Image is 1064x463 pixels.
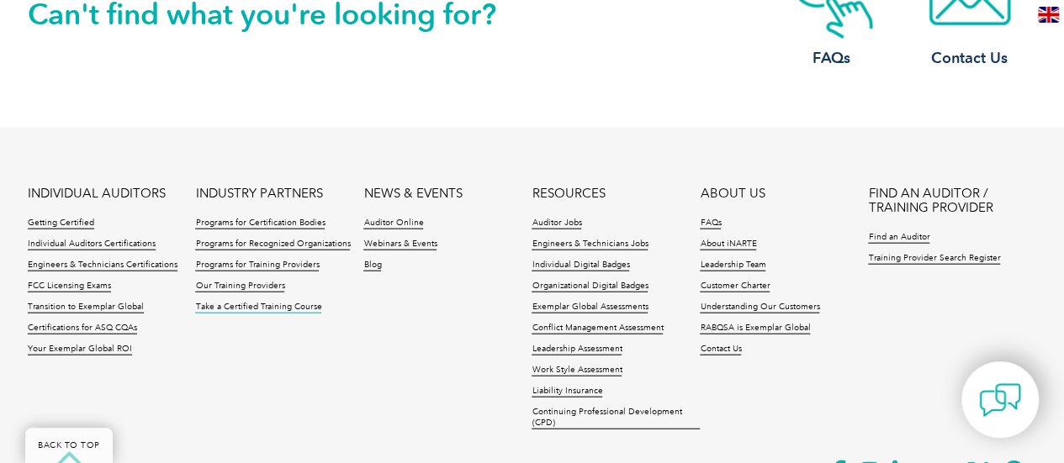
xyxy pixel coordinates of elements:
[868,232,929,244] a: Find an Auditor
[28,239,156,250] a: Individual Auditors Certifications
[700,344,741,355] a: Contact Us
[195,260,319,271] a: Programs for Training Providers
[700,239,756,250] a: About iNARTE
[700,281,770,292] a: Customer Charter
[363,260,381,271] a: Blog
[28,302,144,313] a: Transition to Exemplar Global
[903,48,1037,69] h3: Contact Us
[979,379,1021,421] img: contact-chat.png
[28,260,177,271] a: Engineers & Technicians Certifications
[1038,7,1059,23] img: en
[532,344,622,355] a: Leadership Assessment
[532,281,648,292] a: Organizational Digital Badges
[700,323,810,334] a: RABQSA is Exemplar Global
[363,218,423,229] a: Auditor Online
[195,302,321,313] a: Take a Certified Training Course
[195,218,325,229] a: Programs for Certification Bodies
[532,386,602,397] a: Liability Insurance
[195,187,322,201] a: INDUSTRY PARTNERS
[532,302,648,313] a: Exemplar Global Assessments
[28,218,94,229] a: Getting Certified
[532,260,629,271] a: Individual Digital Badges
[363,239,437,250] a: Webinars & Events
[28,323,137,334] a: Certifications for ASQ CQAs
[868,187,1036,215] a: FIND AN AUDITOR / TRAINING PROVIDER
[363,187,462,201] a: NEWS & EVENTS
[195,239,350,250] a: Programs for Recognized Organizations
[868,253,1000,265] a: Training Provider Search Register
[532,365,622,376] a: Work Style Assessment
[28,1,532,28] h2: Can't find what you're looking for?
[195,281,284,292] a: Our Training Providers
[700,302,819,313] a: Understanding Our Customers
[532,407,700,429] a: Continuing Professional Development (CPD)
[28,344,132,355] a: Your Exemplar Global ROI
[28,281,111,292] a: FCC Licensing Exams
[700,187,765,201] a: ABOUT US
[532,323,663,334] a: Conflict Management Assessment
[28,187,166,201] a: INDIVIDUAL AUDITORS
[765,48,899,69] h3: FAQs
[700,218,721,229] a: FAQs
[532,218,581,229] a: Auditor Jobs
[532,187,605,201] a: RESOURCES
[532,239,648,250] a: Engineers & Technicians Jobs
[700,260,765,271] a: Leadership Team
[25,428,113,463] a: BACK TO TOP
